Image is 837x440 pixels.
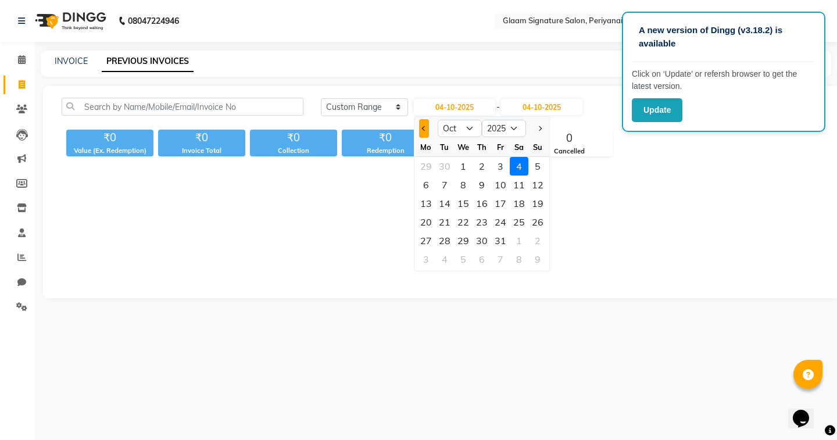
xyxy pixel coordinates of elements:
div: Tu [435,138,454,156]
div: Thursday, October 23, 2025 [473,213,491,231]
div: Friday, October 24, 2025 [491,213,510,231]
div: Monday, October 13, 2025 [417,194,435,213]
div: Tuesday, September 30, 2025 [435,157,454,176]
div: 4 [510,157,528,176]
b: 08047224946 [128,5,179,37]
div: 3 [417,250,435,269]
input: Search by Name/Mobile/Email/Invoice No [62,98,303,116]
div: Tuesday, October 28, 2025 [435,231,454,250]
div: Thursday, October 30, 2025 [473,231,491,250]
div: 12 [528,176,547,194]
div: 7 [491,250,510,269]
select: Select month [438,120,482,137]
div: We [454,138,473,156]
div: 27 [417,231,435,250]
div: Tuesday, October 7, 2025 [435,176,454,194]
button: Update [632,98,682,122]
div: 25 [510,213,528,231]
div: 21 [435,213,454,231]
div: 5 [528,157,547,176]
div: ₹0 [250,130,337,146]
div: Wednesday, November 5, 2025 [454,250,473,269]
div: 8 [454,176,473,194]
div: Tuesday, October 21, 2025 [435,213,454,231]
div: 29 [454,231,473,250]
div: Value (Ex. Redemption) [66,146,153,156]
div: 16 [473,194,491,213]
div: 30 [473,231,491,250]
span: Empty list [62,170,821,287]
div: 0 [526,130,612,146]
button: Next month [534,119,544,138]
div: Saturday, November 1, 2025 [510,231,528,250]
div: 6 [473,250,491,269]
div: 14 [435,194,454,213]
div: Cancelled [526,146,612,156]
div: 20 [417,213,435,231]
div: Th [473,138,491,156]
div: 23 [473,213,491,231]
img: logo [30,5,109,37]
div: Monday, October 27, 2025 [417,231,435,250]
span: - [496,101,500,113]
div: Friday, October 3, 2025 [491,157,510,176]
div: Friday, October 17, 2025 [491,194,510,213]
select: Select year [482,120,526,137]
button: Previous month [419,119,429,138]
div: Sunday, November 2, 2025 [528,231,547,250]
div: 1 [454,157,473,176]
div: Saturday, October 4, 2025 [510,157,528,176]
div: Sunday, October 12, 2025 [528,176,547,194]
iframe: chat widget [788,394,825,428]
div: Saturday, November 8, 2025 [510,250,528,269]
div: 24 [491,213,510,231]
a: PREVIOUS INVOICES [102,51,194,72]
div: Friday, November 7, 2025 [491,250,510,269]
div: 22 [454,213,473,231]
div: 30 [435,157,454,176]
div: Friday, October 10, 2025 [491,176,510,194]
div: 31 [491,231,510,250]
div: Thursday, October 9, 2025 [473,176,491,194]
div: Sunday, November 9, 2025 [528,250,547,269]
input: End Date [501,99,582,115]
div: Invoice Total [158,146,245,156]
div: Sunday, October 19, 2025 [528,194,547,213]
div: 13 [417,194,435,213]
div: 18 [510,194,528,213]
div: Thursday, November 6, 2025 [473,250,491,269]
div: Sa [510,138,528,156]
div: Su [528,138,547,156]
p: Click on ‘Update’ or refersh browser to get the latest version. [632,68,815,92]
div: 9 [528,250,547,269]
div: Sunday, October 26, 2025 [528,213,547,231]
div: Thursday, October 2, 2025 [473,157,491,176]
div: Wednesday, October 8, 2025 [454,176,473,194]
div: Monday, September 29, 2025 [417,157,435,176]
div: 17 [491,194,510,213]
div: 19 [528,194,547,213]
div: Monday, October 6, 2025 [417,176,435,194]
div: 8 [510,250,528,269]
div: Thursday, October 16, 2025 [473,194,491,213]
div: 2 [528,231,547,250]
div: 5 [454,250,473,269]
div: Collection [250,146,337,156]
div: 1 [510,231,528,250]
div: Wednesday, October 1, 2025 [454,157,473,176]
div: Monday, October 20, 2025 [417,213,435,231]
div: 29 [417,157,435,176]
div: 11 [510,176,528,194]
div: 15 [454,194,473,213]
div: Saturday, October 18, 2025 [510,194,528,213]
div: 28 [435,231,454,250]
input: Start Date [414,99,495,115]
div: 6 [417,176,435,194]
div: Tuesday, October 14, 2025 [435,194,454,213]
div: 7 [435,176,454,194]
div: 10 [491,176,510,194]
div: Friday, October 31, 2025 [491,231,510,250]
div: ₹0 [66,130,153,146]
div: ₹0 [342,130,429,146]
div: 4 [435,250,454,269]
